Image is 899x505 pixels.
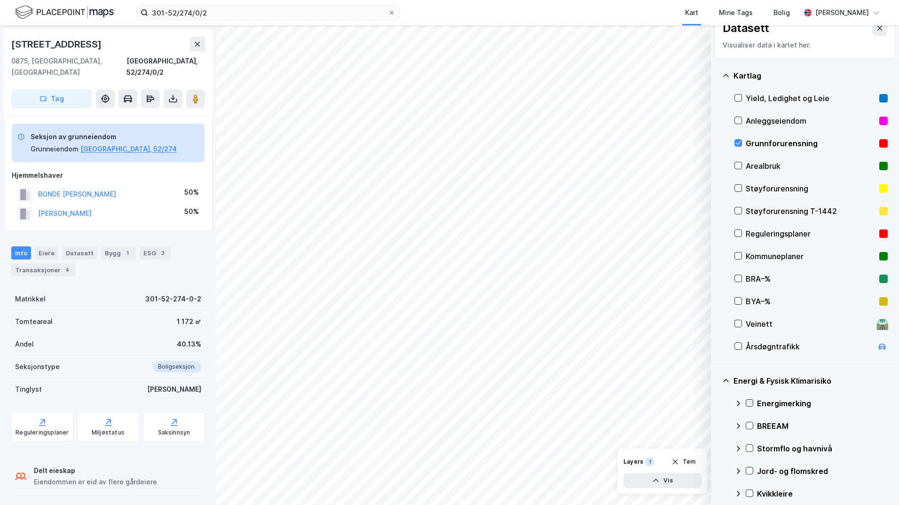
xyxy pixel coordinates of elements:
div: Reguleringsplaner [746,228,875,239]
div: Bolig [773,7,790,18]
div: Årsdøgntrafikk [746,341,873,352]
div: Seksjonstype [15,361,60,372]
div: ESG [140,246,171,260]
div: [PERSON_NAME] [815,7,869,18]
div: Datasett [723,21,769,36]
div: 40.13% [177,339,201,350]
div: Eiere [35,246,58,260]
div: Andel [15,339,34,350]
div: Kvikkleire [757,488,888,499]
div: Energi & Fysisk Klimarisiko [733,375,888,387]
div: Reguleringsplaner [16,429,69,436]
div: Seksjon av grunneiendom [31,131,177,142]
button: Tøm [665,454,702,469]
div: [STREET_ADDRESS] [11,37,103,52]
div: Grunneiendom [31,143,79,155]
div: Støyforurensning [746,183,875,194]
div: 301-52-274-0-2 [145,293,201,305]
div: Delt eieskap [34,465,157,476]
div: BRA–% [746,273,875,284]
div: Jord- og flomskred [757,466,888,477]
div: BYA–% [746,296,875,307]
div: Kommuneplaner [746,251,875,262]
button: Vis [623,473,702,488]
div: Kartlag [733,70,888,81]
div: Tinglyst [15,384,42,395]
div: [PERSON_NAME] [147,384,201,395]
div: Saksinnsyn [158,429,190,436]
div: [GEOGRAPHIC_DATA], 52/274/0/2 [126,55,205,78]
iframe: Chat Widget [852,460,899,505]
div: Miljøstatus [92,429,125,436]
div: Visualiser data i kartet her. [723,39,887,51]
div: 3 [158,248,167,258]
div: Tomteareal [15,316,53,327]
div: 1 [123,248,132,258]
img: logo.f888ab2527a4732fd821a326f86c7f29.svg [15,4,114,21]
button: Tag [11,89,92,108]
div: Grunnforurensning [746,138,875,149]
div: 🛣️ [876,318,889,330]
div: Eiendommen er eid av flere gårdeiere [34,476,157,488]
input: Søk på adresse, matrikkel, gårdeiere, leietakere eller personer [148,6,388,20]
div: Støyforurensning T-1442 [746,205,875,217]
div: Yield, Ledighet og Leie [746,93,875,104]
div: 4 [63,265,72,275]
div: 1 172 ㎡ [177,316,201,327]
button: [GEOGRAPHIC_DATA], 52/274 [80,143,177,155]
div: Transaksjoner [11,263,76,276]
div: Mine Tags [719,7,753,18]
div: Layers [623,458,643,466]
div: BREEAM [757,420,888,432]
div: 50% [184,187,199,198]
div: Veinett [746,318,873,330]
div: Arealbruk [746,160,875,172]
div: Info [11,246,31,260]
div: Kart [685,7,698,18]
div: 0875, [GEOGRAPHIC_DATA], [GEOGRAPHIC_DATA] [11,55,126,78]
div: Datasett [62,246,97,260]
div: Matrikkel [15,293,46,305]
div: Hjemmelshaver [12,170,205,181]
div: 1 [645,457,655,466]
div: Stormflo og havnivå [757,443,888,454]
div: Bygg [101,246,136,260]
div: Anleggseiendom [746,115,875,126]
div: Energimerking [757,398,888,409]
div: 50% [184,206,199,217]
